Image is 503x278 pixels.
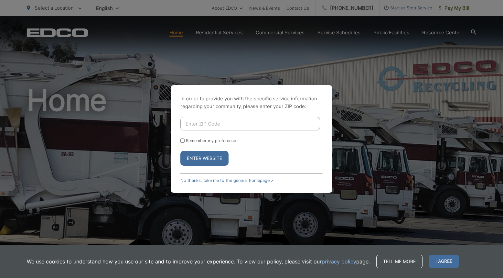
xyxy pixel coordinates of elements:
[27,258,370,265] p: We use cookies to understand how you use our site and to improve your experience. To view our pol...
[180,178,273,183] a: No thanks, take me to the general homepage >
[322,258,356,265] a: privacy policy
[429,255,459,268] span: I agree
[180,95,323,110] p: In order to provide you with the specific service information regarding your community, please en...
[180,117,320,130] input: Enter ZIP Code
[376,255,423,268] a: Tell me more
[186,138,236,143] label: Remember my preference
[180,151,229,166] button: Enter Website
